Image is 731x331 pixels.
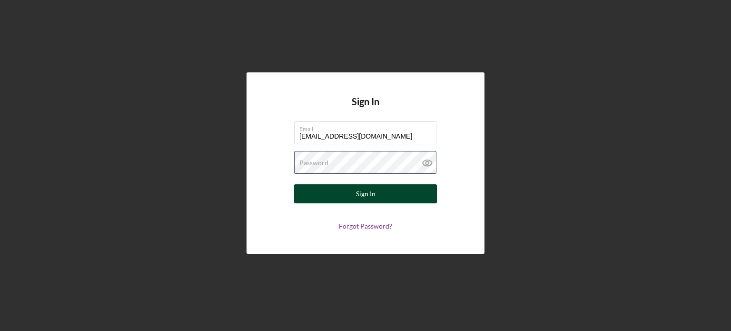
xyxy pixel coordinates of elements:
[352,96,379,121] h4: Sign In
[356,184,375,203] div: Sign In
[299,159,328,167] label: Password
[339,222,392,230] a: Forgot Password?
[294,184,437,203] button: Sign In
[299,122,436,132] label: Email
